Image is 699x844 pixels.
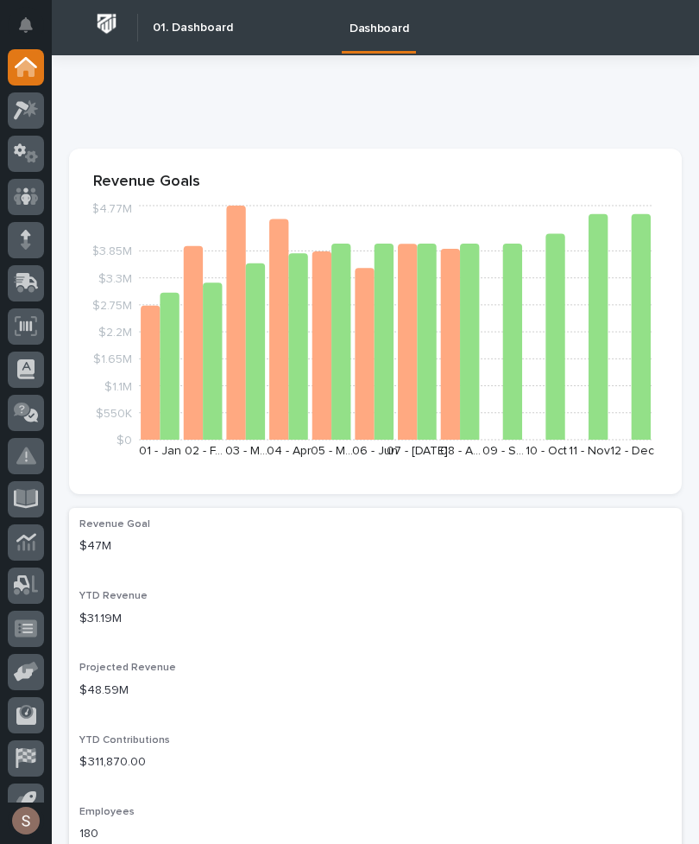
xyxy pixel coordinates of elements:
p: 180 [79,825,671,843]
p: $31.19M [79,610,671,628]
text: 01 - Jan [139,445,181,457]
tspan: $4.77M [91,203,132,215]
span: YTD Contributions [79,735,170,746]
p: $ 311,870.00 [79,753,671,771]
text: 11 - Nov [569,445,610,457]
text: 06 - Jun [352,445,398,457]
text: 12 - Dec [610,445,654,457]
tspan: $2.2M [98,327,132,339]
text: 02 - F… [185,445,223,457]
img: Workspace Logo [91,8,123,40]
tspan: $1.65M [93,354,132,366]
h2: 01. Dashboard [153,17,233,38]
tspan: $2.75M [92,300,132,312]
tspan: $550K [96,408,132,420]
div: Notifications [22,17,44,45]
text: 10 - Oct [526,445,567,457]
text: 04 - Apr [267,445,312,457]
tspan: $0 [116,435,132,447]
text: 03 - M… [225,445,268,457]
p: $48.59M [79,682,671,700]
tspan: $1.1M [104,381,132,393]
tspan: $3.3M [98,273,132,285]
span: YTD Revenue [79,591,148,601]
span: Revenue Goal [79,519,150,530]
p: Revenue Goals [93,173,658,192]
text: 05 - M… [311,445,353,457]
button: Notifications [8,7,44,43]
button: users-avatar [8,803,44,839]
p: $47M [79,537,671,555]
text: 09 - S… [482,445,524,457]
text: 07 - [DATE] [387,445,448,457]
text: 08 - A… [440,445,481,457]
span: Projected Revenue [79,663,176,673]
tspan: $3.85M [91,246,132,258]
span: Employees [79,807,135,817]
